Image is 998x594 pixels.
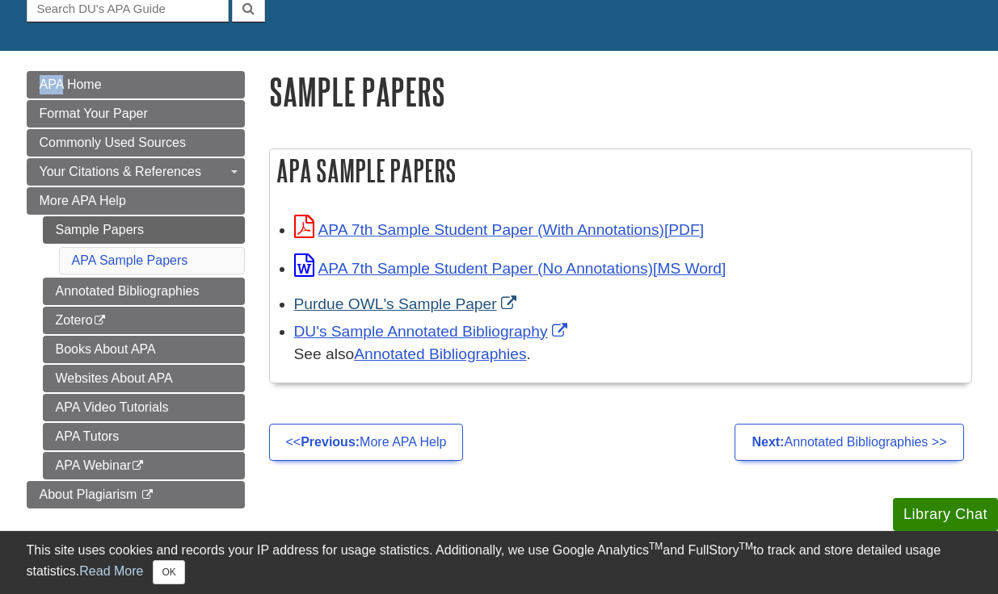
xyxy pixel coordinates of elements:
a: Sample Papers [43,216,245,244]
a: Books About APA [43,336,245,363]
a: Next:Annotated Bibliographies >> [735,424,963,461]
a: Annotated Bibliographies [354,345,526,362]
a: APA Video Tutorials [43,394,245,421]
div: Guide Page Menu [27,71,245,508]
a: Zotero [43,307,245,334]
i: This link opens in a new window [93,316,107,326]
sup: TM [649,541,663,552]
a: Websites About APA [43,365,245,392]
a: APA Webinar [43,452,245,479]
a: <<Previous:More APA Help [269,424,464,461]
span: About Plagiarism [40,487,137,501]
div: See also . [294,343,963,366]
span: Format Your Paper [40,107,148,120]
a: APA Sample Papers [72,253,188,267]
a: Link opens in new window [294,295,520,312]
i: This link opens in a new window [141,490,154,500]
a: Link opens in new window [294,323,571,340]
strong: Previous: [301,435,360,449]
a: APA Tutors [43,423,245,450]
span: Commonly Used Sources [40,136,186,149]
i: This link opens in a new window [131,461,145,471]
a: APA Home [27,71,245,98]
button: Library Chat [893,498,998,531]
a: About Plagiarism [27,481,245,508]
h2: APA Sample Papers [270,149,971,192]
h1: Sample Papers [269,71,972,112]
span: Your Citations & References [40,165,201,178]
strong: Next: [752,435,784,449]
sup: TM [739,541,753,552]
div: This site uses cookies and records your IP address for usage statistics. Additionally, we use Goo... [27,541,972,584]
a: More APA Help [27,187,245,215]
span: More APA Help [40,194,126,207]
a: Commonly Used Sources [27,129,245,157]
a: Format Your Paper [27,100,245,128]
a: Link opens in new window [294,260,726,277]
a: Read More [79,564,143,578]
button: Close [153,560,184,584]
span: APA Home [40,77,102,91]
a: Link opens in new window [294,221,704,238]
a: Your Citations & References [27,158,245,186]
a: Annotated Bibliographies [43,278,245,305]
